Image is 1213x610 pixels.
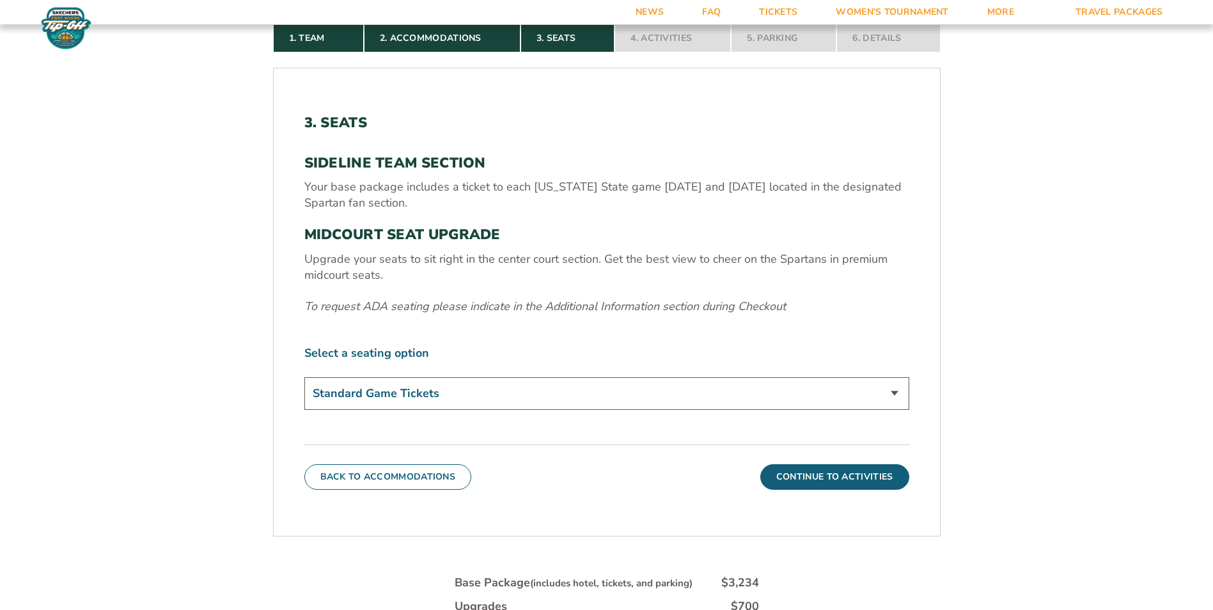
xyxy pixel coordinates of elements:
[304,345,909,361] label: Select a seating option
[304,179,909,211] p: Your base package includes a ticket to each [US_STATE] State game [DATE] and [DATE] located in th...
[721,575,759,591] div: $3,234
[304,114,909,131] h2: 3. Seats
[364,24,520,52] a: 2. Accommodations
[530,577,693,590] small: (includes hotel, tickets, and parking)
[304,226,909,243] h3: MIDCOURT SEAT UPGRADE
[304,464,472,490] button: Back To Accommodations
[304,299,786,314] em: To request ADA seating please indicate in the Additional Information section during Checkout
[38,6,94,50] img: Fort Myers Tip-Off
[760,464,909,490] button: Continue To Activities
[304,251,909,283] p: Upgrade your seats to sit right in the center court section. Get the best view to cheer on the Sp...
[455,575,693,591] div: Base Package
[304,155,909,171] h3: SIDELINE TEAM SECTION
[273,24,364,52] a: 1. Team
